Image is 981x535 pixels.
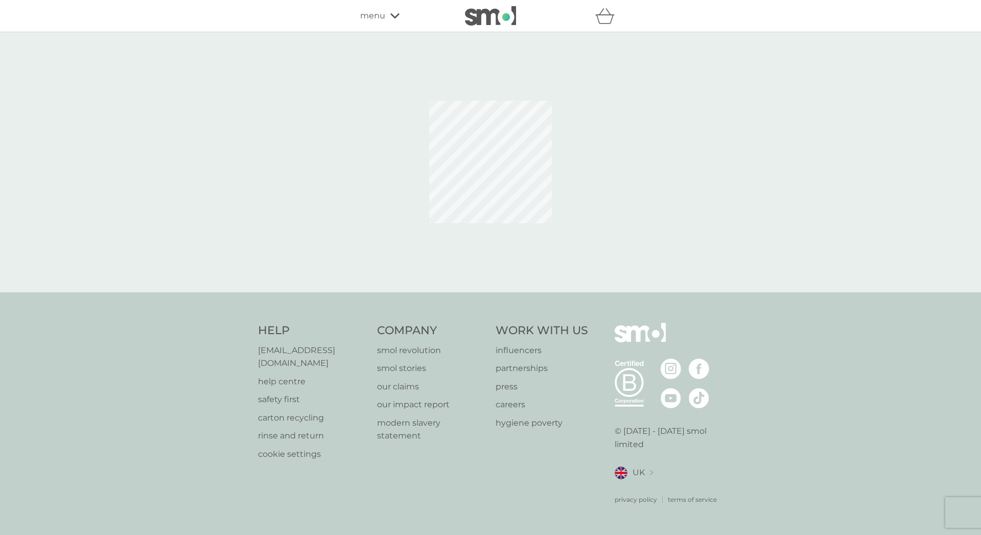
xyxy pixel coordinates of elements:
img: visit the smol Facebook page [689,359,709,379]
a: modern slavery statement [377,416,486,443]
img: visit the smol Tiktok page [689,388,709,408]
h4: Help [258,323,367,339]
img: UK flag [615,467,627,479]
img: visit the smol Instagram page [661,359,681,379]
a: careers [496,398,588,411]
span: menu [360,9,385,22]
h4: Work With Us [496,323,588,339]
a: smol revolution [377,344,486,357]
h4: Company [377,323,486,339]
img: smol [465,6,516,26]
a: our impact report [377,398,486,411]
span: UK [633,466,645,479]
a: hygiene poverty [496,416,588,430]
a: safety first [258,393,367,406]
a: influencers [496,344,588,357]
a: cookie settings [258,448,367,461]
a: carton recycling [258,411,367,425]
a: rinse and return [258,429,367,443]
img: visit the smol Youtube page [661,388,681,408]
div: basket [595,6,621,26]
a: our claims [377,380,486,393]
a: help centre [258,375,367,388]
a: terms of service [668,495,717,504]
a: [EMAIL_ADDRESS][DOMAIN_NAME] [258,344,367,370]
a: partnerships [496,362,588,375]
img: select a new location [650,470,653,476]
img: smol [615,323,666,358]
a: press [496,380,588,393]
a: smol stories [377,362,486,375]
p: © [DATE] - [DATE] smol limited [615,425,723,451]
a: privacy policy [615,495,657,504]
